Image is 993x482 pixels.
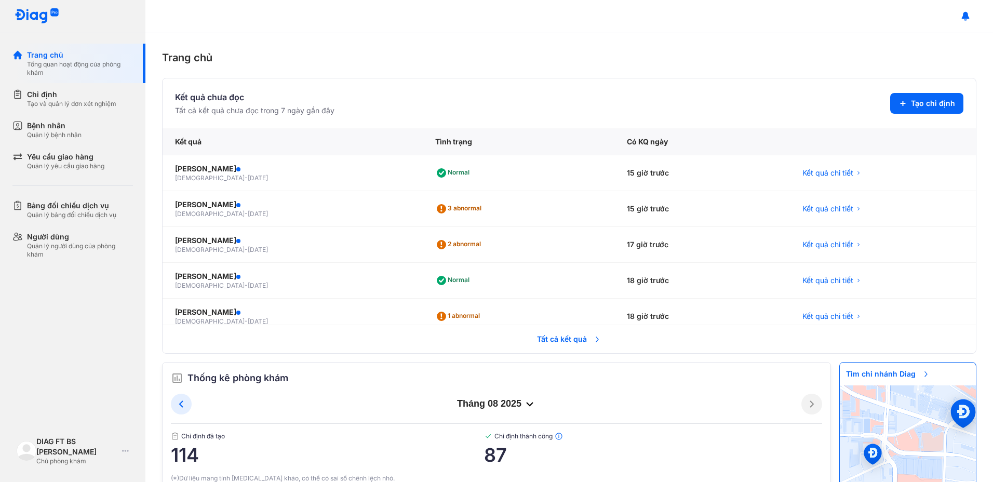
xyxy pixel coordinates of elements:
div: Trang chủ [27,50,133,60]
div: 15 giờ trước [614,155,790,191]
div: Trang chủ [162,50,976,65]
span: - [245,174,248,182]
img: order.5a6da16c.svg [171,372,183,384]
div: 18 giờ trước [614,299,790,334]
div: 2 abnormal [435,236,485,253]
img: logo [15,8,59,24]
div: Bệnh nhân [27,120,82,131]
span: Kết quả chi tiết [802,168,853,178]
div: Chủ phòng khám [36,457,118,465]
span: Chỉ định thành công [484,432,822,440]
span: [DEMOGRAPHIC_DATA] [175,174,245,182]
div: [PERSON_NAME] [175,164,410,174]
span: [DATE] [248,317,268,325]
span: [DEMOGRAPHIC_DATA] [175,317,245,325]
div: Quản lý yêu cầu giao hàng [27,162,104,170]
div: Tổng quan hoạt động của phòng khám [27,60,133,77]
div: Có KQ ngày [614,128,790,155]
div: Bảng đối chiếu dịch vụ [27,200,116,211]
span: [DATE] [248,282,268,289]
div: Tất cả kết quả chưa đọc trong 7 ngày gần đây [175,105,334,116]
span: Kết quả chi tiết [802,311,853,322]
span: - [245,246,248,253]
span: Kết quả chi tiết [802,204,853,214]
div: DIAG FT BS [PERSON_NAME] [36,436,118,457]
div: 3 abnormal [435,200,486,217]
span: 114 [171,445,484,465]
div: tháng 08 2025 [192,398,801,410]
span: Thống kê phòng khám [187,371,288,385]
div: Tình trạng [423,128,614,155]
div: Tạo và quản lý đơn xét nghiệm [27,100,116,108]
span: Tìm chi nhánh Diag [840,363,936,385]
span: [DATE] [248,210,268,218]
div: Quản lý người dùng của phòng khám [27,242,133,259]
div: 17 giờ trước [614,227,790,263]
div: [PERSON_NAME] [175,307,410,317]
span: Chỉ định đã tạo [171,432,484,440]
span: Kết quả chi tiết [802,275,853,286]
img: logo [17,441,36,461]
span: - [245,317,248,325]
span: [DEMOGRAPHIC_DATA] [175,246,245,253]
span: - [245,282,248,289]
div: 15 giờ trước [614,191,790,227]
span: 87 [484,445,822,465]
div: [PERSON_NAME] [175,271,410,282]
div: [PERSON_NAME] [175,199,410,210]
div: Kết quả chưa đọc [175,91,334,103]
div: Người dùng [27,232,133,242]
img: info.7e716105.svg [555,432,563,440]
span: Tất cả kết quả [531,328,608,351]
img: document.50c4cfd0.svg [171,432,179,440]
div: Kết quả [163,128,423,155]
div: 1 abnormal [435,308,484,325]
div: 18 giờ trước [614,263,790,299]
div: Normal [435,165,474,181]
span: - [245,210,248,218]
span: [DEMOGRAPHIC_DATA] [175,282,245,289]
img: checked-green.01cc79e0.svg [484,432,492,440]
span: Kết quả chi tiết [802,239,853,250]
div: Yêu cầu giao hàng [27,152,104,162]
span: [DATE] [248,246,268,253]
div: Quản lý bảng đối chiếu dịch vụ [27,211,116,219]
div: Chỉ định [27,89,116,100]
span: [DATE] [248,174,268,182]
div: [PERSON_NAME] [175,235,410,246]
span: [DEMOGRAPHIC_DATA] [175,210,245,218]
button: Tạo chỉ định [890,93,963,114]
span: Tạo chỉ định [911,98,955,109]
div: Quản lý bệnh nhân [27,131,82,139]
div: Normal [435,272,474,289]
